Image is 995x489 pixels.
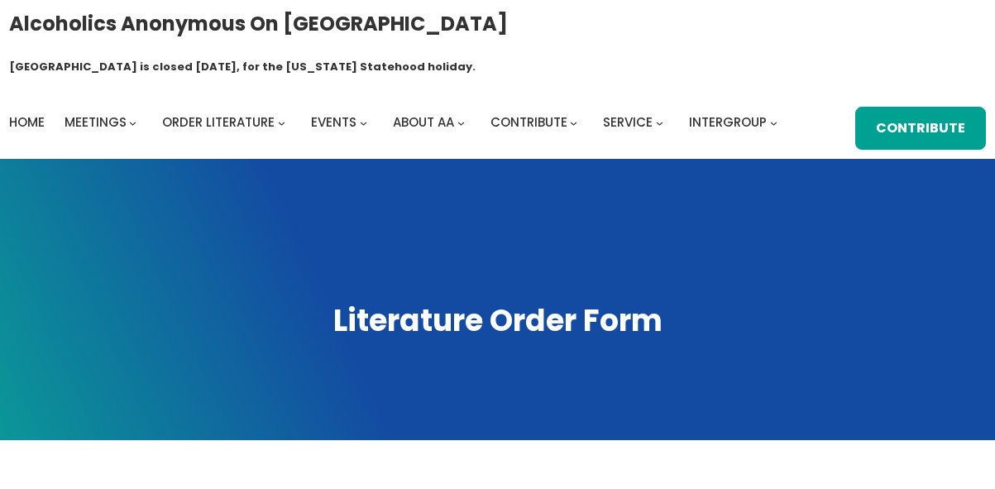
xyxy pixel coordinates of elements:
h1: [GEOGRAPHIC_DATA] is closed [DATE], for the [US_STATE] Statehood holiday. [9,59,476,75]
span: Service [603,113,653,131]
span: Order Literature [162,113,275,131]
span: Home [9,113,45,131]
button: Meetings submenu [129,119,136,127]
span: Intergroup [689,113,767,131]
button: Intergroup submenu [770,119,777,127]
a: Alcoholics Anonymous on [GEOGRAPHIC_DATA] [9,6,508,41]
a: Home [9,111,45,134]
a: Contribute [490,111,567,134]
a: Events [311,111,356,134]
span: About AA [393,113,454,131]
h1: Literature Order Form [16,300,979,341]
a: Meetings [65,111,127,134]
nav: Intergroup [9,111,783,134]
a: Contribute [855,107,986,150]
button: Order Literature submenu [278,119,285,127]
a: About AA [393,111,454,134]
span: Meetings [65,113,127,131]
a: Intergroup [689,111,767,134]
button: Events submenu [360,119,367,127]
button: About AA submenu [457,119,465,127]
span: Events [311,113,356,131]
button: Contribute submenu [570,119,577,127]
span: Contribute [490,113,567,131]
a: Service [603,111,653,134]
button: Service submenu [656,119,663,127]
